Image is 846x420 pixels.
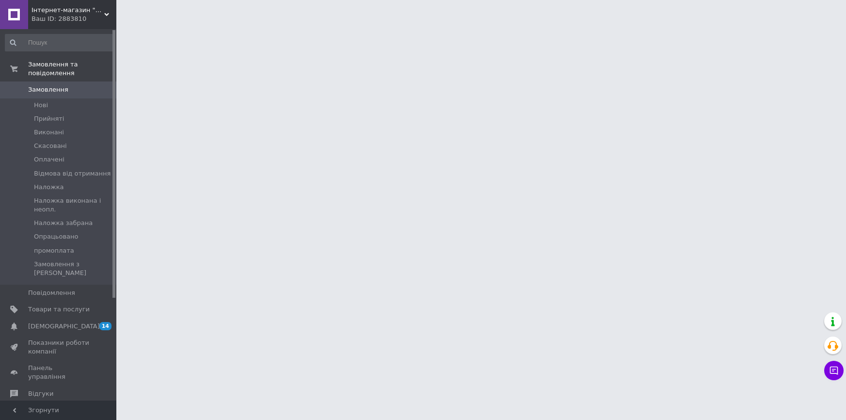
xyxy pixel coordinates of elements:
span: Повідомлення [28,289,75,297]
span: Товари та послуги [28,305,90,314]
span: Замовлення з [PERSON_NAME] [34,260,113,277]
span: промоплата [34,246,74,255]
span: Оплачені [34,155,64,164]
span: Інтернет-магазин "MarketFarm" [32,6,104,15]
input: Пошук [5,34,114,51]
div: Ваш ID: 2883810 [32,15,116,23]
span: Замовлення [28,85,68,94]
span: Виконані [34,128,64,137]
button: Чат з покупцем [824,361,844,380]
span: Замовлення та повідомлення [28,60,116,78]
span: Нові [34,101,48,110]
span: Опрацьовано [34,232,79,241]
span: [DEMOGRAPHIC_DATA] [28,322,100,331]
span: Прийняті [34,114,64,123]
span: Наложка забрана [34,219,93,227]
span: Відгуки [28,389,53,398]
span: Наложка виконана і неопл. [34,196,113,214]
span: Панель управління [28,364,90,381]
span: 14 [99,322,112,330]
span: Наложка [34,183,64,192]
span: Показники роботи компанії [28,339,90,356]
span: Відмова від отримання [34,169,111,178]
span: Скасовані [34,142,67,150]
